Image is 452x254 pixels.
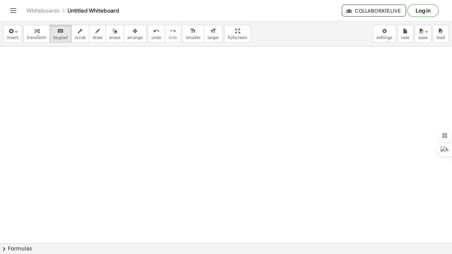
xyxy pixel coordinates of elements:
[27,35,46,40] span: transform
[152,35,161,40] span: undo
[170,27,176,35] i: redo
[53,35,68,40] span: keypad
[75,35,86,40] span: scrub
[224,25,250,43] button: fullscreen
[109,35,120,40] span: erase
[342,5,406,17] button: Collaborate Live
[377,35,392,40] span: settings
[26,7,60,14] a: Whiteboards
[436,35,445,40] span: load
[347,8,400,14] span: Collaborate Live
[23,25,50,43] button: transform
[7,35,18,40] span: insert
[204,25,223,43] button: format_sizelarger
[407,4,439,17] button: Log in
[153,27,159,35] i: undo
[93,35,103,40] span: draw
[3,25,22,43] button: insert
[210,27,216,35] i: format_size
[190,27,196,35] i: format_size
[373,25,396,43] button: settings
[89,25,106,43] button: draw
[165,25,181,43] button: redoredo
[127,35,143,40] span: arrange
[8,5,19,16] button: Toggle navigation
[182,25,204,43] button: format_sizesmaller
[50,25,71,43] button: keyboardkeypad
[71,25,89,43] button: scrub
[106,25,124,43] button: erase
[168,35,177,40] span: redo
[401,35,409,40] span: new
[415,25,431,43] button: save
[124,25,147,43] button: arrange
[228,35,247,40] span: fullscreen
[418,35,428,40] span: save
[397,25,413,43] button: new
[57,27,64,35] i: keyboard
[207,35,219,40] span: larger
[186,35,201,40] span: smaller
[148,25,165,43] button: undoundo
[433,25,449,43] button: load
